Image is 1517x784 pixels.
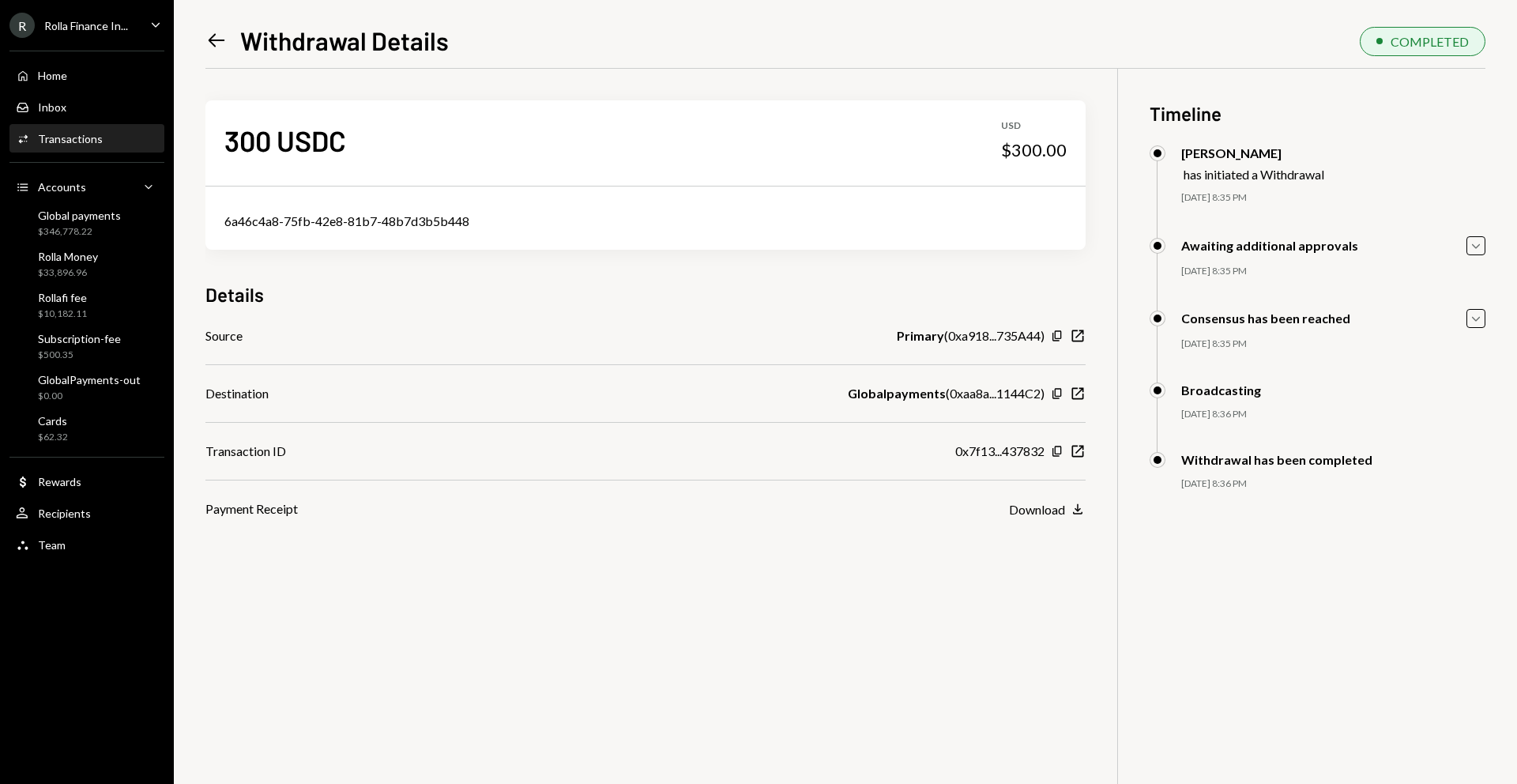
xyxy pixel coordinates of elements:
[9,124,164,153] a: Transactions
[38,132,103,145] div: Transactions
[38,373,141,386] div: GlobalPayments-out
[38,332,121,345] div: Subscription-fee
[205,384,269,403] div: Destination
[38,100,66,114] div: Inbox
[38,266,98,280] div: $33,896.96
[9,286,164,324] a: Rollafi fee$10,182.11
[9,172,164,201] a: Accounts
[1181,265,1485,278] div: [DATE] 8:35 PM
[224,122,346,158] div: 300 USDC
[9,499,164,527] a: Recipients
[9,409,164,447] a: Cards$62.32
[1181,238,1358,253] div: Awaiting additional approvals
[9,530,164,559] a: Team
[9,13,35,38] div: R
[1001,139,1067,161] div: $300.00
[205,499,298,518] div: Payment Receipt
[1181,477,1485,491] div: [DATE] 8:36 PM
[1009,501,1086,518] button: Download
[38,507,91,520] div: Recipients
[9,61,164,89] a: Home
[1391,34,1469,49] div: COMPLETED
[224,212,1067,231] div: 6a46c4a8-75fb-42e8-81b7-48b7d3b5b448
[9,368,164,406] a: GlobalPayments-out$0.00
[9,92,164,121] a: Inbox
[38,390,141,403] div: $0.00
[38,431,68,444] div: $62.32
[38,475,81,488] div: Rewards
[205,442,286,461] div: Transaction ID
[44,19,128,32] div: Rolla Finance In...
[1181,408,1485,421] div: [DATE] 8:36 PM
[205,326,243,345] div: Source
[848,384,1045,403] div: ( 0xaa8a...1144C2 )
[1001,119,1067,133] div: USD
[205,281,264,307] h3: Details
[38,209,121,222] div: Global payments
[38,180,86,194] div: Accounts
[38,349,121,362] div: $500.35
[955,442,1045,461] div: 0x7f13...437832
[38,538,66,552] div: Team
[897,326,1045,345] div: ( 0xa918...735A44 )
[38,414,68,428] div: Cards
[9,467,164,496] a: Rewards
[1009,502,1065,517] div: Download
[38,291,87,304] div: Rollafi fee
[1150,100,1485,126] h3: Timeline
[1181,311,1350,326] div: Consensus has been reached
[1181,383,1261,398] div: Broadcasting
[1181,452,1372,467] div: Withdrawal has been completed
[9,245,164,283] a: Rolla Money$33,896.96
[38,69,67,82] div: Home
[1181,145,1324,160] div: [PERSON_NAME]
[848,384,946,403] b: Globalpayments
[38,250,98,263] div: Rolla Money
[38,307,87,321] div: $10,182.11
[38,225,121,239] div: $346,778.22
[1181,337,1485,351] div: [DATE] 8:35 PM
[9,204,164,242] a: Global payments$346,778.22
[9,327,164,365] a: Subscription-fee$500.35
[897,326,944,345] b: Primary
[240,24,449,56] h1: Withdrawal Details
[1181,191,1485,205] div: [DATE] 8:35 PM
[1184,167,1324,182] div: has initiated a Withdrawal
